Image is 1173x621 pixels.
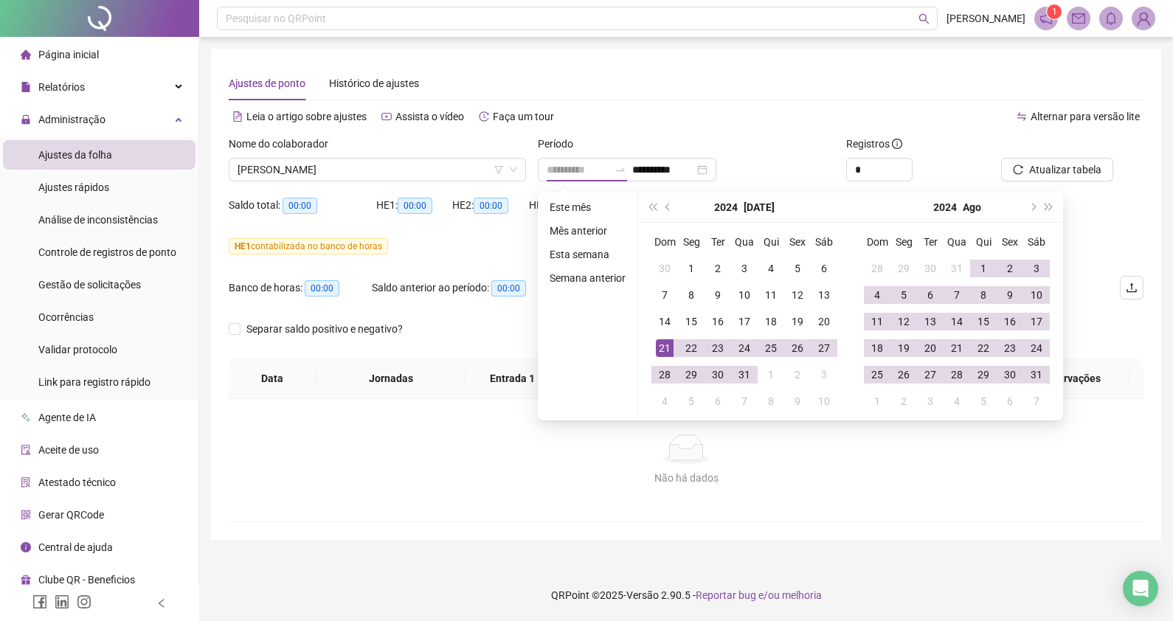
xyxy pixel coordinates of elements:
[815,313,833,330] div: 20
[895,366,913,384] div: 26
[948,366,966,384] div: 28
[38,49,99,60] span: Página inicial
[1023,370,1118,386] span: Observações
[529,197,605,214] div: HE 3:
[933,192,957,222] button: year panel
[199,569,1173,621] footer: QRPoint © 2025 - 2.90.5 -
[811,282,837,308] td: 2024-07-13
[38,344,117,355] span: Validar protocolo
[656,366,674,384] div: 28
[736,366,753,384] div: 31
[1052,7,1057,17] span: 1
[474,198,508,214] span: 00:00
[38,279,141,291] span: Gestão de solicitações
[38,412,96,423] span: Agente de IA
[944,229,970,255] th: Qua
[1001,286,1019,304] div: 9
[895,286,913,304] div: 5
[38,476,116,488] span: Atestado técnico
[1011,358,1129,399] th: Observações
[944,255,970,282] td: 2024-07-31
[1126,282,1138,294] span: upload
[705,388,731,414] td: 2024-08-06
[1001,339,1019,357] div: 23
[811,308,837,335] td: 2024-07-20
[736,339,753,357] div: 24
[1024,192,1040,222] button: next-year
[651,229,678,255] th: Dom
[1023,282,1050,308] td: 2024-08-10
[789,286,806,304] div: 12
[651,335,678,361] td: 2024-07-21
[970,255,997,282] td: 2024-08-01
[651,255,678,282] td: 2024-06-30
[678,229,705,255] th: Seg
[758,388,784,414] td: 2024-08-08
[395,111,464,122] span: Assista o vídeo
[917,229,944,255] th: Ter
[997,308,1023,335] td: 2024-08-16
[305,280,339,296] span: 00:00
[868,392,886,410] div: 1
[921,286,939,304] div: 6
[656,392,674,410] div: 4
[544,246,632,263] li: Esta semana
[238,159,517,181] span: ANA CLARA STEINBACH
[229,77,305,89] span: Ajustes de ponto
[762,339,780,357] div: 25
[21,510,31,520] span: qrcode
[736,260,753,277] div: 3
[997,255,1023,282] td: 2024-08-02
[1023,229,1050,255] th: Sáb
[38,376,150,388] span: Link para registro rápido
[494,165,503,174] span: filter
[232,111,243,122] span: file-text
[731,361,758,388] td: 2024-07-31
[1001,392,1019,410] div: 6
[229,358,316,399] th: Data
[736,392,753,410] div: 7
[705,308,731,335] td: 2024-07-16
[731,308,758,335] td: 2024-07-17
[895,339,913,357] div: 19
[864,282,890,308] td: 2024-08-04
[948,286,966,304] div: 7
[1023,388,1050,414] td: 2024-09-07
[758,361,784,388] td: 2024-08-01
[917,282,944,308] td: 2024-08-06
[682,339,700,357] div: 22
[38,444,99,456] span: Aceite de uso
[38,114,105,125] span: Administração
[1001,260,1019,277] div: 2
[975,313,992,330] div: 15
[235,241,251,251] span: HE 1
[1023,255,1050,282] td: 2024-08-03
[762,286,780,304] div: 11
[868,286,886,304] div: 4
[762,313,780,330] div: 18
[892,139,902,149] span: info-circle
[1047,4,1062,19] sup: 1
[868,366,886,384] div: 25
[975,392,992,410] div: 5
[705,255,731,282] td: 2024-07-02
[784,361,811,388] td: 2024-08-02
[815,392,833,410] div: 10
[758,335,784,361] td: 2024-07-25
[1029,162,1101,178] span: Atualizar tabela
[1017,111,1027,122] span: swap
[963,192,981,222] button: month panel
[246,470,1126,486] div: Não há dados
[1013,164,1023,175] span: reload
[758,229,784,255] th: Qui
[1028,339,1045,357] div: 24
[1031,111,1140,122] span: Alternar para versão lite
[784,335,811,361] td: 2024-07-26
[846,136,902,152] span: Registros
[644,192,660,222] button: super-prev-year
[917,255,944,282] td: 2024-07-30
[784,308,811,335] td: 2024-07-19
[947,10,1025,27] span: [PERSON_NAME]
[864,335,890,361] td: 2024-08-18
[917,388,944,414] td: 2024-09-03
